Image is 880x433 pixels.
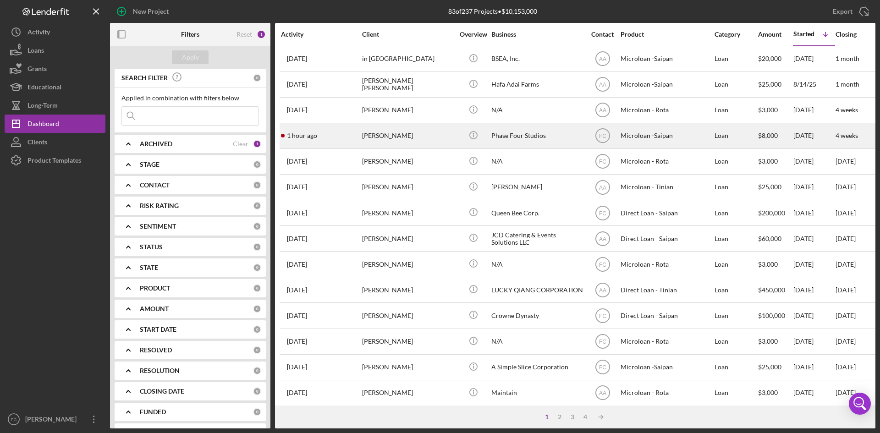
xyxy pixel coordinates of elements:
[491,149,583,174] div: N/A
[253,263,261,272] div: 0
[491,72,583,97] div: Hafa Adai Farms
[281,31,361,38] div: Activity
[253,346,261,354] div: 0
[5,115,105,133] a: Dashboard
[715,252,757,276] div: Loan
[793,278,835,302] div: [DATE]
[287,183,307,191] time: 2025-07-23 01:58
[836,389,856,396] time: [DATE]
[793,98,835,122] div: [DATE]
[491,98,583,122] div: N/A
[456,31,490,38] div: Overview
[5,133,105,151] a: Clients
[233,140,248,148] div: Clear
[253,367,261,375] div: 0
[5,23,105,41] a: Activity
[253,305,261,313] div: 0
[253,243,261,251] div: 0
[362,303,454,328] div: [PERSON_NAME]
[362,31,454,38] div: Client
[715,72,757,97] div: Loan
[758,72,792,97] div: $25,000
[140,408,166,416] b: FUNDED
[362,175,454,199] div: [PERSON_NAME]
[621,329,712,354] div: Microloan - Rota
[27,133,47,153] div: Clients
[140,367,180,374] b: RESOLUTION
[5,151,105,170] button: Product Templates
[140,264,158,271] b: STATE
[715,355,757,379] div: Loan
[836,132,858,139] time: 4 weeks
[140,388,184,395] b: CLOSING DATE
[715,31,757,38] div: Category
[491,252,583,276] div: N/A
[287,106,307,114] time: 2025-08-10 23:09
[599,107,606,114] text: AA
[491,329,583,354] div: N/A
[758,252,792,276] div: $3,000
[5,410,105,428] button: FC[PERSON_NAME]
[715,149,757,174] div: Loan
[793,30,814,38] div: Started
[491,31,583,38] div: Business
[833,2,852,21] div: Export
[253,284,261,292] div: 0
[836,183,856,191] time: [DATE]
[140,181,170,189] b: CONTACT
[27,78,61,99] div: Educational
[758,149,792,174] div: $3,000
[585,31,620,38] div: Contact
[362,329,454,354] div: [PERSON_NAME]
[253,325,261,334] div: 0
[362,124,454,148] div: [PERSON_NAME]
[836,363,856,371] time: [DATE]
[287,338,307,345] time: 2025-04-14 01:34
[448,8,537,15] div: 83 of 237 Projects • $10,153,000
[836,106,858,114] time: 4 weeks
[362,355,454,379] div: [PERSON_NAME]
[793,175,835,199] div: [DATE]
[793,303,835,328] div: [DATE]
[491,355,583,379] div: A Simple Slice Corporation
[5,41,105,60] button: Loans
[793,381,835,405] div: [DATE]
[836,337,856,345] time: [DATE]
[27,115,59,135] div: Dashboard
[758,303,792,328] div: $100,000
[140,202,179,209] b: RISK RATING
[287,158,307,165] time: 2025-07-08 03:09
[362,201,454,225] div: [PERSON_NAME]
[793,355,835,379] div: [DATE]
[836,80,859,88] time: 1 month
[140,326,176,333] b: START DATE
[362,252,454,276] div: [PERSON_NAME]
[5,60,105,78] button: Grants
[236,31,252,38] div: Reset
[362,149,454,174] div: [PERSON_NAME]
[566,413,579,421] div: 3
[121,74,168,82] b: SEARCH FILTER
[287,389,307,396] time: 2025-07-25 02:15
[27,41,44,62] div: Loans
[362,381,454,405] div: [PERSON_NAME]
[793,149,835,174] div: [DATE]
[599,184,606,191] text: AA
[715,303,757,328] div: Loan
[599,261,606,268] text: FC
[287,363,307,371] time: 2025-04-14 22:44
[287,261,307,268] time: 2025-05-16 02:57
[793,124,835,148] div: [DATE]
[599,159,606,165] text: FC
[621,124,712,148] div: Microloan -Saipan
[758,329,792,354] div: $3,000
[849,393,871,415] div: Open Intercom Messenger
[599,210,606,216] text: FC
[715,175,757,199] div: Loan
[182,50,199,64] div: Apply
[758,355,792,379] div: $25,000
[253,181,261,189] div: 0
